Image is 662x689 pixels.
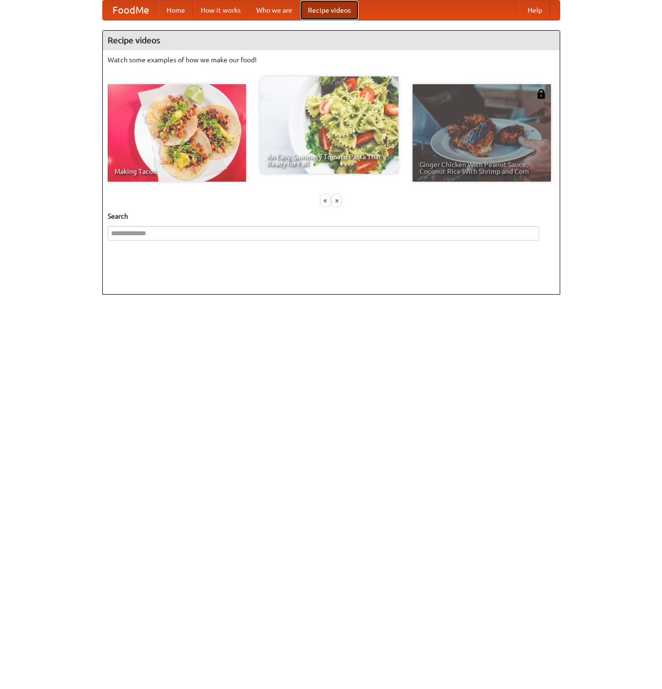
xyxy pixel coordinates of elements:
p: Watch some examples of how we make our food! [108,55,555,65]
a: Who we are [248,0,300,20]
a: Making Tacos [108,84,246,182]
a: Home [159,0,193,20]
a: How it works [193,0,248,20]
span: Making Tacos [114,168,239,175]
h4: Recipe videos [103,31,560,50]
h5: Search [108,211,555,221]
a: Help [520,0,550,20]
a: An Easy, Summery Tomato Pasta That's Ready for Fall [260,76,398,174]
span: An Easy, Summery Tomato Pasta That's Ready for Fall [267,153,392,167]
a: FoodMe [103,0,159,20]
div: « [321,194,330,206]
a: Recipe videos [300,0,359,20]
div: » [332,194,341,206]
img: 483408.png [536,89,546,99]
